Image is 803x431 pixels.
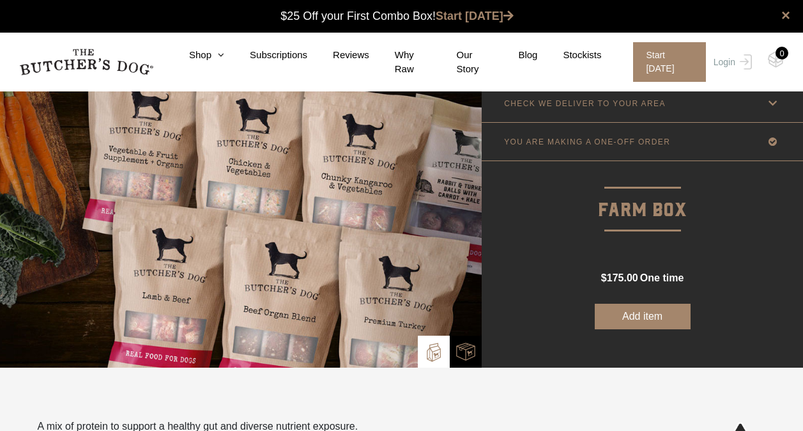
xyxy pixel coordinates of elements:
p: Farm Box [482,161,803,226]
a: Start [DATE] [620,42,710,82]
a: Reviews [307,48,369,63]
a: Why Raw [369,48,431,77]
span: $ [601,272,607,283]
a: Subscriptions [224,48,307,63]
img: TBD_Cart-Empty.png [768,51,784,68]
a: Login [710,42,752,82]
p: YOU ARE MAKING A ONE-OFF ORDER [504,137,670,146]
img: TBD_Combo-Box.png [456,342,475,361]
a: Start [DATE] [436,10,514,22]
a: Blog [493,48,537,63]
a: CHECK WE DELIVER TO YOUR AREA [482,84,803,122]
a: YOU ARE MAKING A ONE-OFF ORDER [482,123,803,161]
span: one time [640,272,684,283]
a: Stockists [537,48,601,63]
button: Add item [595,304,691,329]
a: Our Story [431,48,493,77]
img: TBD_Build-A-Box.png [424,343,443,362]
div: 0 [776,47,788,59]
span: Start [DATE] [633,42,705,82]
p: CHECK WE DELIVER TO YOUR AREA [504,99,666,108]
a: Shop [164,48,224,63]
span: 175.00 [607,272,638,283]
a: close [781,8,790,23]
